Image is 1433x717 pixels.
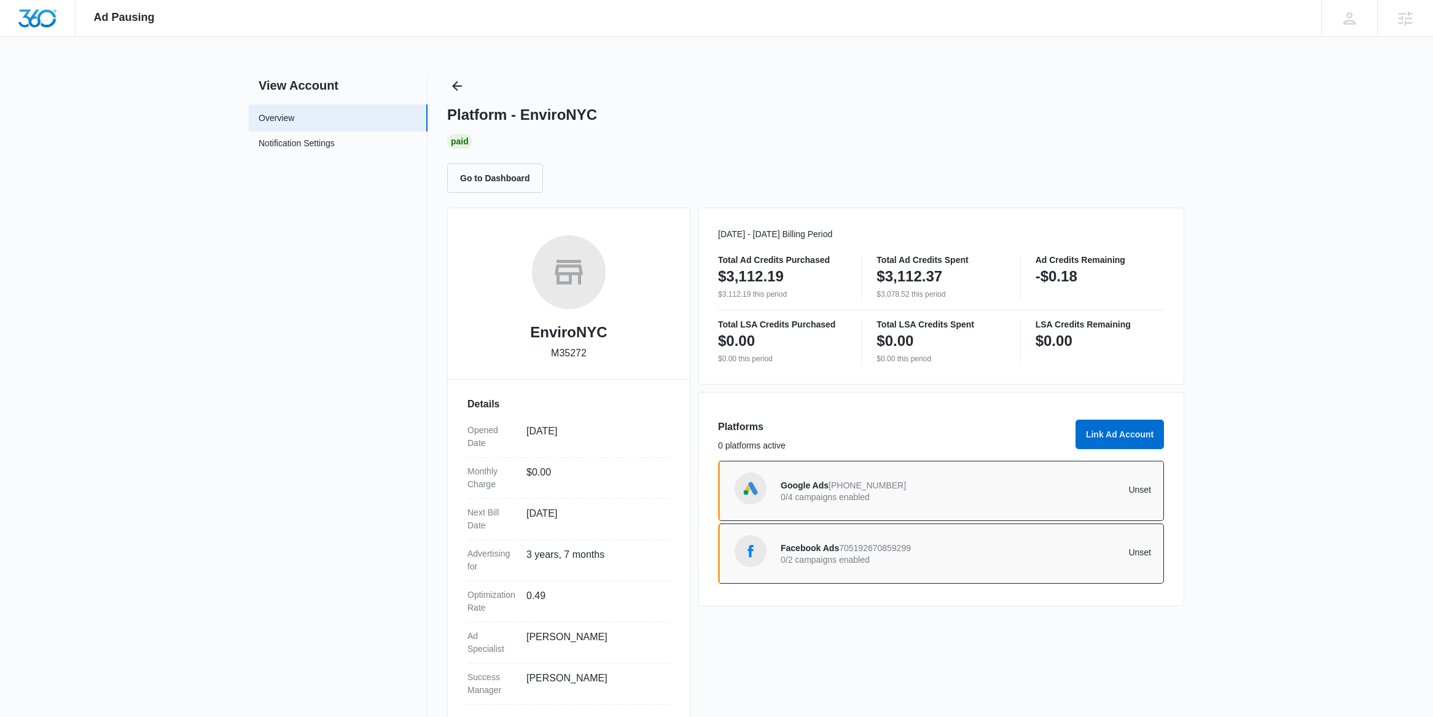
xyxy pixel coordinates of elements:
dd: $0.00 [526,465,660,491]
p: $3,112.19 this period [718,289,846,300]
a: Go to Dashboard [447,173,550,183]
p: 0 platforms active [718,439,1068,452]
span: Ad Pausing [94,11,155,24]
p: $0.00 this period [718,353,846,364]
p: LSA Credits Remaining [1036,320,1164,329]
span: Google Ads [781,480,829,490]
p: -$0.18 [1036,267,1077,286]
dt: Opened Date [467,424,517,450]
p: $3,112.37 [877,267,942,286]
dt: Success Manager [467,671,517,697]
div: Optimization Rate0.49 [467,581,670,622]
a: Overview [259,112,294,125]
dt: Next Bill Date [467,506,517,532]
dd: [PERSON_NAME] [526,671,660,697]
p: $0.00 this period [877,353,1005,364]
div: Success Manager[PERSON_NAME] [467,664,670,705]
span: [PHONE_NUMBER] [829,480,906,490]
dt: Ad Specialist [467,630,517,656]
span: 705192670859299 [839,543,911,553]
p: $0.00 [877,331,913,351]
h1: Platform - EnviroNYC [447,106,597,124]
dd: 0.49 [526,589,660,614]
h3: Details [467,397,670,412]
div: Paid [447,134,472,149]
h2: EnviroNYC [530,321,607,343]
p: $3,112.19 [718,267,784,286]
button: Link Ad Account [1076,420,1164,449]
div: Opened Date[DATE] [467,417,670,458]
button: Back [447,76,467,96]
p: 0/4 campaigns enabled [781,493,966,501]
p: Total Ad Credits Spent [877,256,1005,264]
div: Advertising for3 years, 7 months [467,540,670,581]
a: Facebook AdsFacebook Ads7051926708592990/2 campaigns enabledUnset [718,523,1164,584]
dd: [PERSON_NAME] [526,630,660,656]
div: Next Bill Date[DATE] [467,499,670,540]
button: Go to Dashboard [447,163,543,193]
p: $0.00 [718,331,755,351]
p: Ad Credits Remaining [1036,256,1164,264]
div: Ad Specialist[PERSON_NAME] [467,622,670,664]
h2: View Account [249,76,428,95]
p: $0.00 [1036,331,1072,351]
p: Unset [966,485,1152,494]
img: Facebook Ads [741,542,760,560]
a: Notification Settings [259,137,335,153]
p: [DATE] - [DATE] Billing Period [718,228,1164,241]
p: Unset [966,548,1152,557]
dt: Advertising for [467,547,517,573]
span: Facebook Ads [781,543,839,553]
p: Total Ad Credits Purchased [718,256,846,264]
img: Google Ads [741,479,760,498]
dt: Monthly Charge [467,465,517,491]
dd: [DATE] [526,424,660,450]
p: M35272 [551,346,587,361]
div: Monthly Charge$0.00 [467,458,670,499]
a: Google AdsGoogle Ads[PHONE_NUMBER]0/4 campaigns enabledUnset [718,461,1164,521]
dd: 3 years, 7 months [526,547,660,573]
p: 0/2 campaigns enabled [781,555,966,564]
h3: Platforms [718,420,1068,434]
p: Total LSA Credits Purchased [718,320,846,329]
p: $3,078.52 this period [877,289,1005,300]
dt: Optimization Rate [467,589,517,614]
dd: [DATE] [526,506,660,532]
p: Total LSA Credits Spent [877,320,1005,329]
